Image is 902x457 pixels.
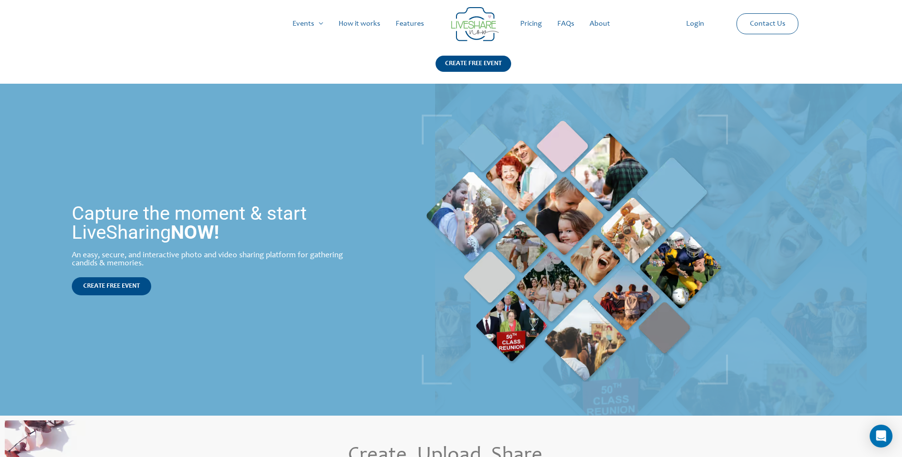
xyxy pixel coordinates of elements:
span: CREATE FREE EVENT [83,283,140,290]
a: FAQs [550,9,582,39]
div: An easy, secure, and interactive photo and video sharing platform for gathering candids & memories. [72,252,360,268]
img: Live Photobooth [422,115,728,385]
a: Features [388,9,432,39]
strong: NOW! [171,221,219,243]
div: CREATE FREE EVENT [436,56,511,72]
a: About [582,9,618,39]
nav: Site Navigation [17,9,885,39]
a: Pricing [513,9,550,39]
a: Events [285,9,331,39]
a: Login [679,9,712,39]
a: How it works [331,9,388,39]
div: Open Intercom Messenger [870,425,892,447]
a: Contact Us [742,14,793,34]
a: CREATE FREE EVENT [436,56,511,84]
img: LiveShare logo - Capture & Share Event Memories [451,7,499,41]
h1: Capture the moment & start LiveSharing [72,204,360,242]
a: CREATE FREE EVENT [72,277,151,295]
